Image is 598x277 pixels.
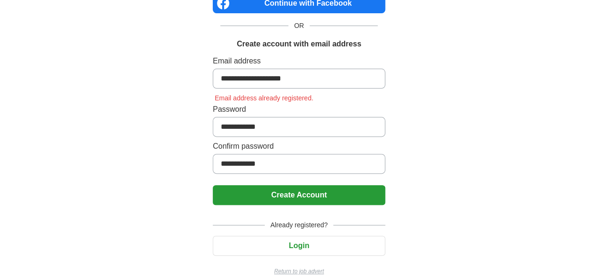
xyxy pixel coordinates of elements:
span: OR [288,21,310,31]
button: Login [213,236,385,256]
span: Already registered? [265,220,333,230]
a: Login [213,241,385,250]
a: Return to job advert [213,267,385,276]
label: Email address [213,55,385,67]
label: Password [213,104,385,115]
button: Create Account [213,185,385,205]
span: Email address already registered. [213,94,315,102]
label: Confirm password [213,141,385,152]
h1: Create account with email address [237,38,361,50]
